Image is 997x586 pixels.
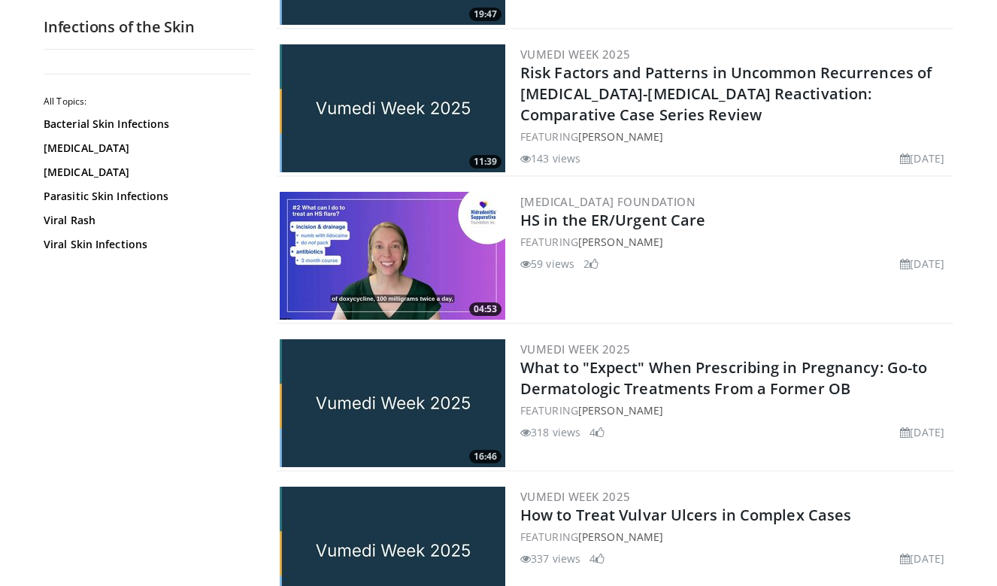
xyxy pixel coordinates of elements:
[469,450,502,463] span: 16:46
[900,150,944,166] li: [DATE]
[520,551,580,566] li: 337 views
[44,117,247,132] a: Bacterial Skin Infections
[900,551,944,566] li: [DATE]
[589,424,605,440] li: 4
[520,505,851,525] a: How to Treat Vulvar Ulcers in Complex Cases
[520,489,630,504] a: Vumedi Week 2025
[520,47,630,62] a: Vumedi Week 2025
[520,62,932,125] a: Risk Factors and Patterns in Uncommon Recurrences of [MEDICAL_DATA]-[MEDICAL_DATA] Reactivation: ...
[280,192,505,320] a: 04:53
[280,44,505,172] a: 11:39
[578,235,663,249] a: [PERSON_NAME]
[900,256,944,272] li: [DATE]
[520,129,950,144] div: FEATURING
[280,192,505,320] img: 0a0b59f9-8b88-4635-b6d0-3655c2695d13.300x170_q85_crop-smart_upscale.jpg
[280,339,505,467] img: f156b30a-6d6e-46ff-8db9-792971baceaf.jpg.300x170_q85_crop-smart_upscale.jpg
[520,357,927,399] a: What to "Expect" When Prescribing in Pregnancy: Go-to Dermatologic Treatments From a Former OB
[900,424,944,440] li: [DATE]
[469,8,502,21] span: 19:47
[520,210,705,230] a: HS in the ER/Urgent Care
[469,155,502,169] span: 11:39
[44,165,247,180] a: [MEDICAL_DATA]
[280,44,505,172] img: 671d40aa-f7f6-453c-95d4-9fe1024e7f94.jpg.300x170_q85_crop-smart_upscale.jpg
[44,237,247,252] a: Viral Skin Infections
[44,141,247,156] a: [MEDICAL_DATA]
[520,424,580,440] li: 318 views
[583,256,599,272] li: 2
[520,194,695,209] a: [MEDICAL_DATA] Foundation
[280,339,505,467] a: 16:46
[520,529,950,545] div: FEATURING
[469,302,502,316] span: 04:53
[520,402,950,418] div: FEATURING
[44,96,250,108] h2: All Topics:
[520,342,630,357] a: Vumedi Week 2025
[44,189,247,204] a: Parasitic Skin Infections
[44,17,254,37] h2: Infections of the Skin
[589,551,605,566] li: 4
[520,150,580,166] li: 143 views
[44,213,247,228] a: Viral Rash
[578,403,663,417] a: [PERSON_NAME]
[578,530,663,544] a: [PERSON_NAME]
[578,129,663,144] a: [PERSON_NAME]
[520,234,950,250] div: FEATURING
[520,256,574,272] li: 59 views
